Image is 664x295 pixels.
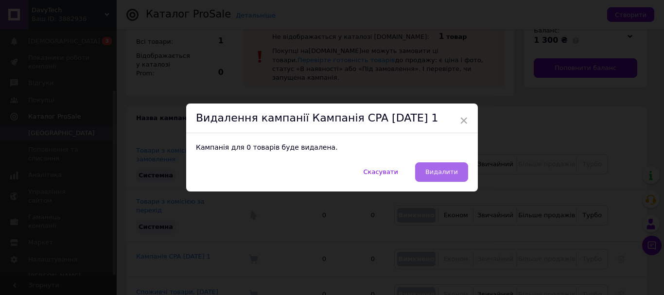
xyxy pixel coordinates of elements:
[459,112,468,129] span: ×
[425,168,458,175] span: Видалити
[353,162,408,182] button: Скасувати
[364,168,398,175] span: Скасувати
[186,133,478,162] div: Кампанія для 0 товарів буде видалена.
[415,162,468,182] button: Видалити
[186,104,478,133] div: Видалення кампанії Кампанія CPA [DATE] 1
